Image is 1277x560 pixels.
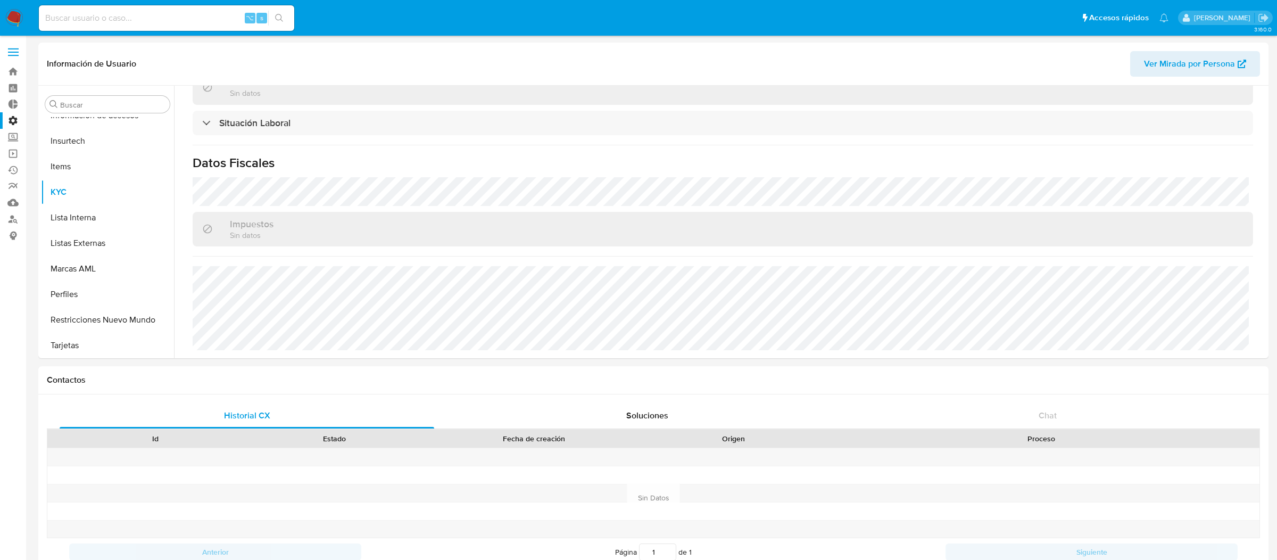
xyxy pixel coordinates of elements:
div: Fecha de creación [432,433,636,444]
span: s [260,13,263,23]
div: Estado [252,433,416,444]
button: Perfiles [41,282,174,307]
p: Sin datos [230,88,269,98]
p: eric.malcangi@mercadolibre.com [1194,13,1254,23]
span: Accesos rápidos [1089,12,1149,23]
div: Id [73,433,237,444]
button: Restricciones Nuevo Mundo [41,307,174,333]
button: KYC [41,179,174,205]
h3: Impuestos [230,218,273,230]
div: Proceso [830,433,1252,444]
button: Tarjetas [41,333,174,358]
button: Ver Mirada por Persona [1130,51,1260,77]
button: Marcas AML [41,256,174,282]
button: Buscar [49,100,58,109]
span: Soluciones [626,409,668,422]
h3: Situación Laboral [219,117,291,129]
div: ImpuestosSin datos [193,212,1253,246]
h1: Datos Fiscales [193,155,1253,171]
span: Chat [1039,409,1057,422]
button: Insurtech [41,128,174,154]
button: Listas Externas [41,230,174,256]
span: ⌥ [246,13,254,23]
span: Ver Mirada por Persona [1144,51,1235,77]
input: Buscar usuario o caso... [39,11,294,25]
div: ParientesSin datos [193,70,1253,104]
div: Origen [651,433,815,444]
a: Salir [1258,12,1269,23]
p: Sin datos [230,230,273,240]
button: Lista Interna [41,205,174,230]
h1: Información de Usuario [47,59,136,69]
span: 1 [689,547,692,557]
button: search-icon [268,11,290,26]
input: Buscar [60,100,165,110]
span: Historial CX [224,409,270,422]
button: Items [41,154,174,179]
a: Notificaciones [1159,13,1168,22]
div: Situación Laboral [193,111,1253,135]
h1: Contactos [47,375,1260,385]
